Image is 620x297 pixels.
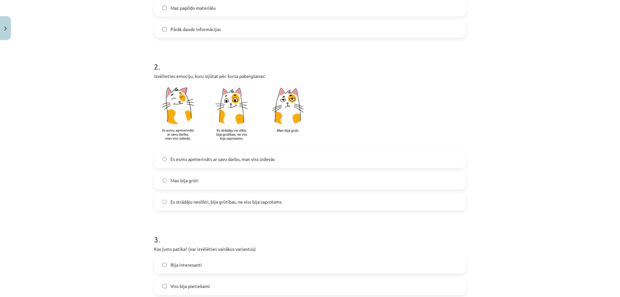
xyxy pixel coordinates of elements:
input: Es esmu apmierināts ar savu darbu, man viss izdevās [162,157,167,161]
p: Izvēlieties emociju, kuru izjūtat pēc kursa pabeigšanas: [154,73,466,80]
span: Es esmu apmierināts ar savu darbu, man viss izdevās [170,156,275,163]
span: Es strādāju neslikti, bija grūtības, ne viss bija saprotams [170,198,282,205]
input: Es strādāju neslikti, bija grūtības, ne viss bija saprotams [162,200,167,204]
img: icon-close-lesson-0947bae3869378f0d4975bcd49f059093ad1ed9edebbc8119c70593378902aed.svg [4,27,7,31]
h1: 3 . [154,224,466,244]
p: Kas jums patika? (var izvēlēties vairākus variantus) [154,246,466,252]
input: Bija interesanti [162,263,167,267]
h1: 2 . [154,51,466,71]
span: Bija interesanti [170,261,202,268]
input: Maz papildu materiālu [162,6,167,10]
span: Man bija grūti [170,177,199,184]
input: Viss bija pietiekami [162,284,167,288]
span: Pārāk daudz informācijas [170,26,221,33]
input: Man bija grūti [162,178,167,183]
input: Pārāk daudz informācijas [162,27,167,31]
span: Viss bija pietiekami [170,283,210,290]
span: Maz papildu materiālu [170,5,216,11]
